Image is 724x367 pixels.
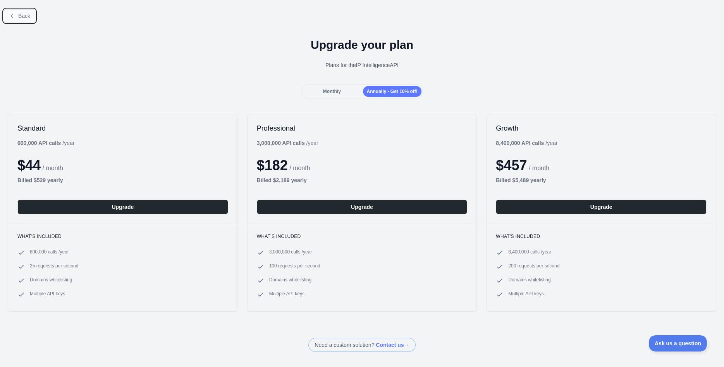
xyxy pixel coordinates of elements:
[496,140,544,146] b: 8,400,000 API calls
[496,139,557,147] div: / year
[496,157,527,173] span: $ 457
[649,335,709,351] iframe: Toggle Customer Support
[257,139,318,147] div: / year
[496,124,707,133] h2: Growth
[257,157,288,173] span: $ 182
[257,140,305,146] b: 3,000,000 API calls
[257,124,468,133] h2: Professional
